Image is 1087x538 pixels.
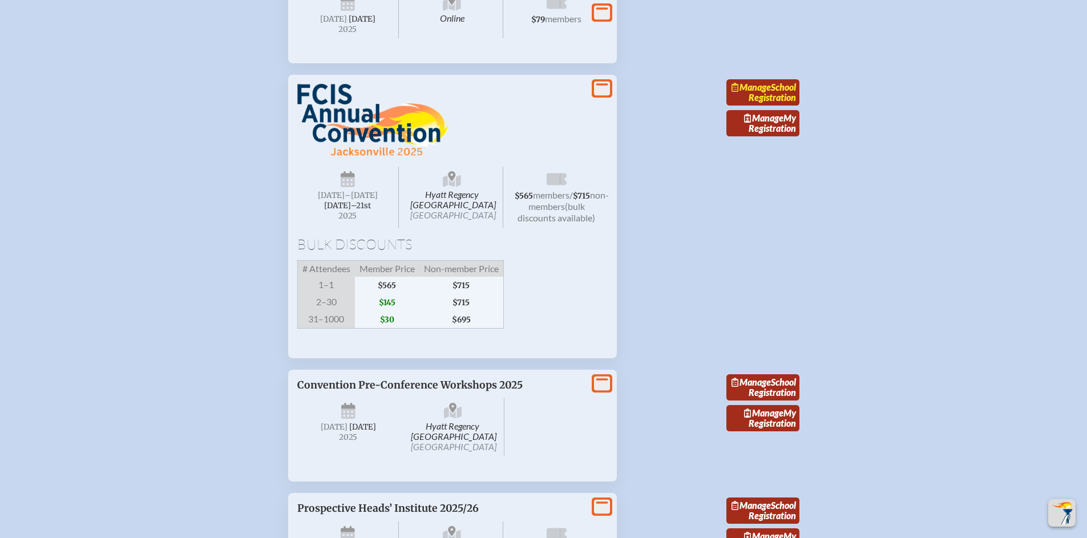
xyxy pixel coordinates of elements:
h1: Bulk Discounts [297,237,608,251]
span: Manage [744,112,783,123]
span: Hyatt Regency [GEOGRAPHIC_DATA] [401,167,503,228]
span: Manage [744,407,783,418]
span: [GEOGRAPHIC_DATA] [411,441,496,452]
span: members [533,189,569,200]
a: ManageMy Registration [726,405,799,431]
button: Scroll Top [1048,499,1076,527]
span: [DATE] [321,422,347,432]
span: [DATE] [318,191,345,200]
span: [DATE] [320,14,347,24]
a: ManageSchool Registration [726,497,799,524]
span: Manage [732,377,771,387]
span: non-members [528,189,609,212]
span: / [569,189,573,200]
span: $565 [515,191,533,201]
span: [DATE] [349,422,376,432]
span: Non-member Price [419,261,504,277]
span: $715 [419,277,504,294]
span: Hyatt Regency [GEOGRAPHIC_DATA] [402,398,504,456]
span: 31–1000 [297,311,355,329]
span: Convention Pre-Conference Workshops 2025 [297,379,523,391]
span: $715 [573,191,590,201]
span: Prospective Heads’ Institute 2025/26 [297,502,479,515]
a: ManageMy Registration [726,110,799,136]
span: $565 [355,277,419,294]
span: (bulk discounts available) [518,201,595,223]
span: [DATE] [349,14,375,24]
span: # Attendees [297,261,355,277]
span: 2025 [306,433,391,442]
a: ManageSchool Registration [726,374,799,401]
span: –[DATE] [345,191,378,200]
img: To the top [1050,501,1073,524]
span: $715 [419,294,504,311]
span: Manage [732,500,771,511]
span: $695 [419,311,504,329]
span: [GEOGRAPHIC_DATA] [410,209,496,220]
span: members [545,13,581,24]
span: 2–30 [297,294,355,311]
img: FCIS Convention 2025 [297,84,448,157]
a: ManageSchool Registration [726,79,799,106]
span: $30 [355,311,419,329]
span: 2025 [306,212,390,220]
span: Manage [732,82,771,92]
span: 2025 [306,25,390,34]
span: $145 [355,294,419,311]
span: $79 [531,15,545,25]
span: Member Price [355,261,419,277]
span: [DATE]–⁠21st [324,201,371,211]
span: 1–1 [297,277,355,294]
